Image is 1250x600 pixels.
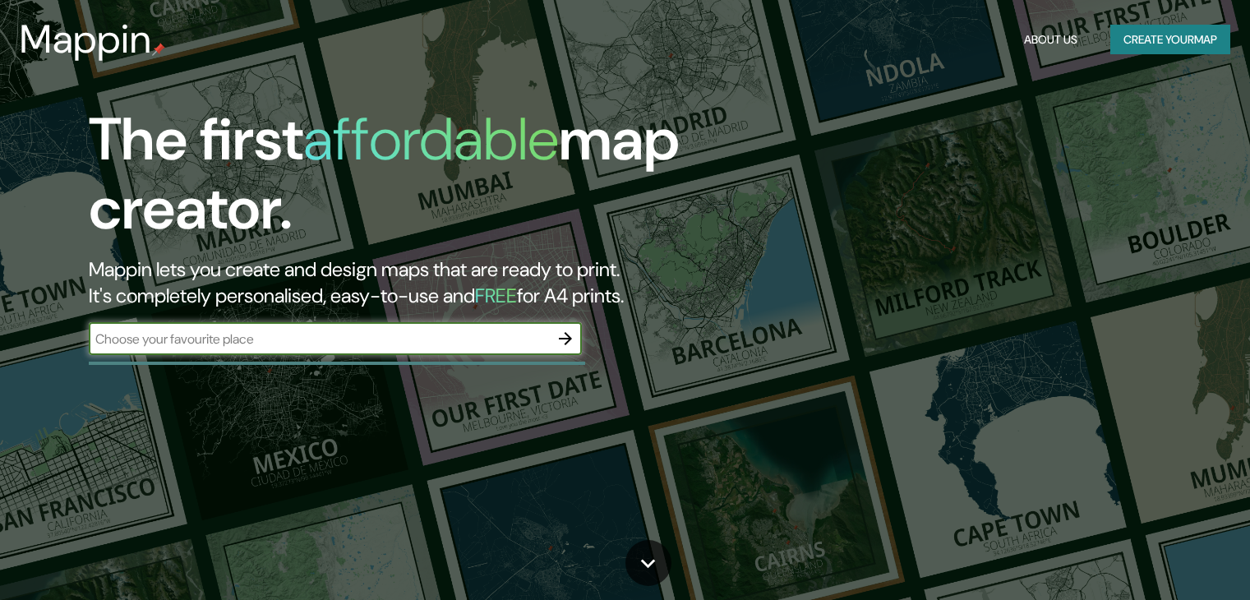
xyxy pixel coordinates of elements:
h2: Mappin lets you create and design maps that are ready to print. It's completely personalised, eas... [89,256,714,309]
button: Create yourmap [1110,25,1230,55]
h3: Mappin [20,16,152,62]
button: About Us [1017,25,1084,55]
h1: affordable [303,101,559,178]
h1: The first map creator. [89,105,714,256]
input: Choose your favourite place [89,330,549,348]
h5: FREE [475,283,517,308]
img: mappin-pin [152,43,165,56]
